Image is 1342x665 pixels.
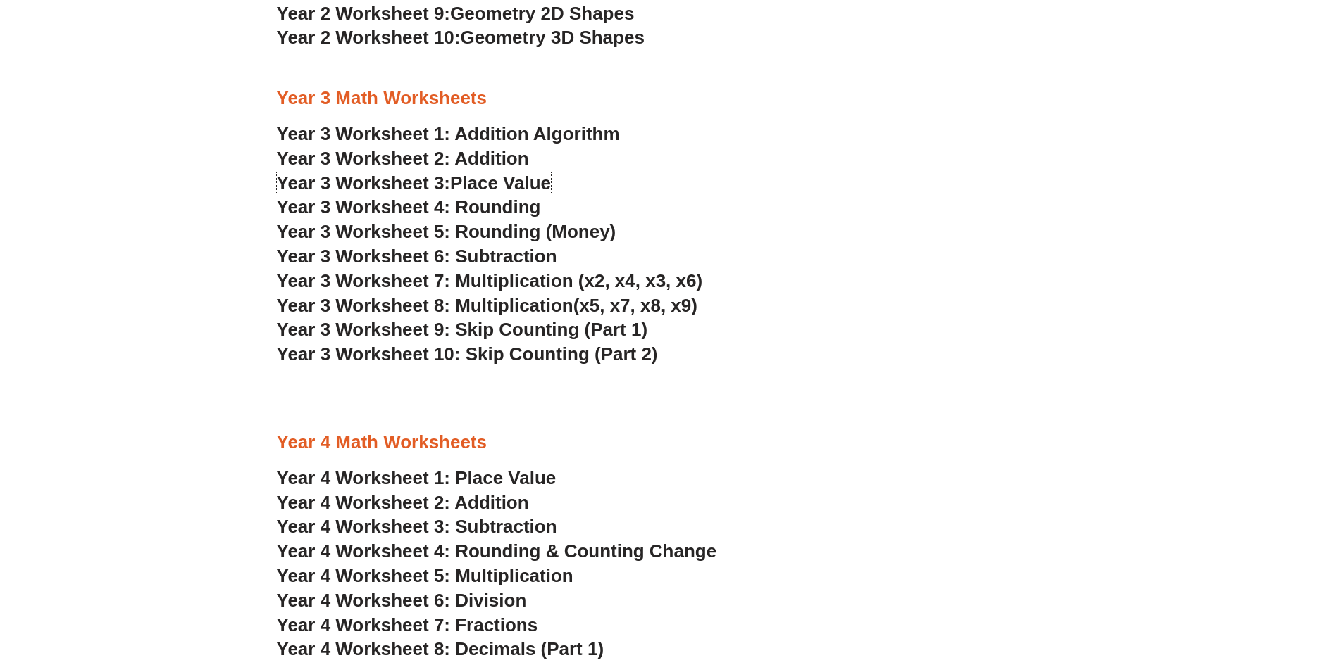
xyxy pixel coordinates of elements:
a: Year 3 Worksheet 7: Multiplication (x2, x4, x3, x6) [277,270,703,291]
span: Geometry 3D Shapes [460,27,644,48]
a: Year 4 Worksheet 7: Fractions [277,614,538,635]
a: Year 3 Worksheet 5: Rounding (Money) [277,221,616,242]
a: Year 3 Worksheet 2: Addition [277,148,529,169]
a: Year 3 Worksheet 10: Skip Counting (Part 2) [277,343,658,365]
a: Year 3 Worksheet 6: Subtraction [277,246,557,267]
a: Year 4 Worksheet 2: Addition [277,492,529,513]
span: Place Value [450,172,551,194]
a: Year 4 Worksheet 8: Decimals (Part 1) [277,638,604,659]
span: (x5, x7, x8, x9) [573,295,697,316]
span: Year 3 Worksheet 3: [277,172,451,194]
h3: Year 4 Math Worksheets [277,431,1066,455]
a: Year 3 Worksheet 1: Addition Algorithm [277,123,620,144]
a: Year 3 Worksheet 3:Place Value [277,172,552,194]
a: Year 2 Worksheet 10:Geometry 3D Shapes [277,27,645,48]
iframe: Chat Widget [1107,506,1342,665]
span: Geometry 2D Shapes [450,3,634,24]
a: Year 4 Worksheet 3: Subtraction [277,516,557,537]
span: Year 2 Worksheet 10: [277,27,461,48]
a: Year 4 Worksheet 1: Place Value [277,467,557,488]
a: Year 4 Worksheet 5: Multiplication [277,565,573,586]
a: Year 4 Worksheet 4: Rounding & Counting Change [277,540,717,562]
a: Year 3 Worksheet 9: Skip Counting (Part 1) [277,319,648,340]
span: Year 2 Worksheet 9: [277,3,451,24]
a: Year 2 Worksheet 9:Geometry 2D Shapes [277,3,635,24]
a: Year 3 Worksheet 4: Rounding [277,196,541,217]
span: Year 3 Worksheet 8: Multiplication [277,295,573,316]
a: Year 4 Worksheet 6: Division [277,590,527,611]
h3: Year 3 Math Worksheets [277,87,1066,110]
a: Year 3 Worksheet 8: Multiplication(x5, x7, x8, x9) [277,295,697,316]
